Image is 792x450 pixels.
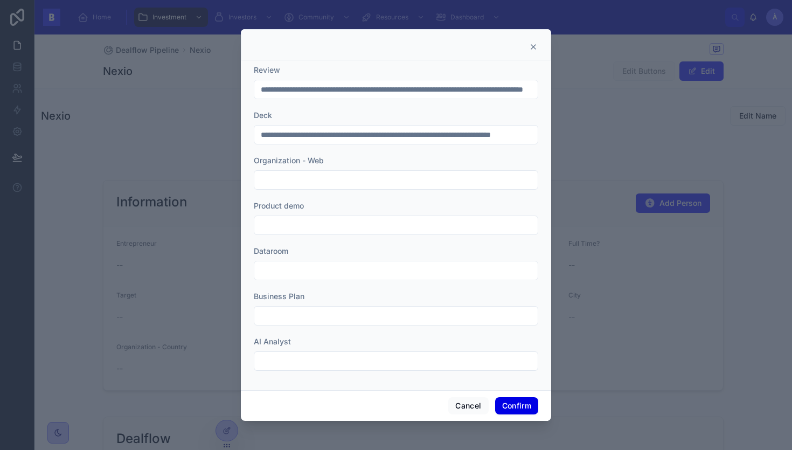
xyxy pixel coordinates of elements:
[448,397,488,414] button: Cancel
[254,110,272,120] span: Deck
[495,397,538,414] button: Confirm
[254,292,304,301] span: Business Plan
[254,156,324,165] span: Organization - Web
[254,337,291,346] span: AI Analyst
[254,65,280,74] span: Review
[254,246,288,255] span: Dataroom
[254,201,304,210] span: Product demo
